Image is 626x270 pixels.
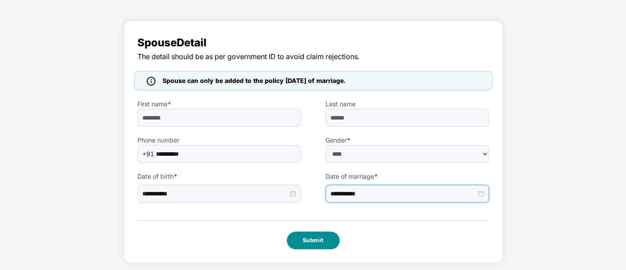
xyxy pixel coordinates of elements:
[326,172,489,181] label: Date of marriage
[142,147,154,161] span: +91
[287,232,340,249] button: Submit
[137,34,489,51] span: Spouse Detail
[137,99,301,109] label: First name
[163,76,345,86] span: Spouse can only be added to the policy [DATE] of marriage.
[326,99,489,109] label: Last name
[326,135,489,145] label: Gender
[137,135,301,145] label: Phone number
[137,172,301,181] label: Date of birth
[147,77,156,86] img: icon
[137,51,489,62] span: The detail should be as per government ID to avoid claim rejections.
